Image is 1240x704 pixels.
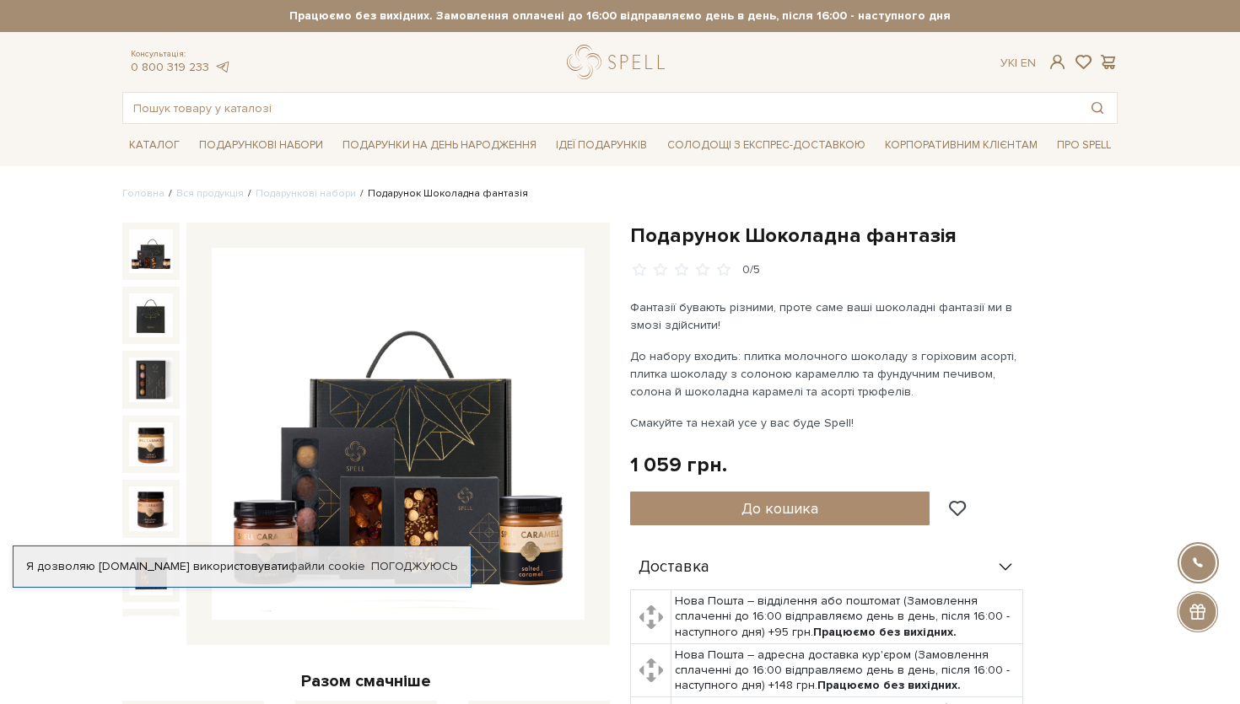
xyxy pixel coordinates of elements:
div: 0/5 [742,262,760,278]
button: Пошук товару у каталозі [1078,93,1117,123]
a: Каталог [122,132,186,159]
input: Пошук товару у каталозі [123,93,1078,123]
p: До набору входить: плитка молочного шоколаду з горіховим асорті, плитка шоколаду з солоною караме... [630,347,1026,400]
span: Консультація: [131,49,230,60]
button: До кошика [630,492,930,525]
img: Подарунок Шоколадна фантазія [129,422,173,466]
a: logo [567,45,672,79]
a: Головна [122,187,164,200]
h1: Подарунок Шоколадна фантазія [630,223,1118,249]
a: Подарунки на День народження [336,132,543,159]
a: 0 800 319 233 [131,60,209,74]
div: Ук [1000,56,1036,71]
a: Корпоративним клієнтам [878,132,1044,159]
a: Подарункові набори [192,132,330,159]
a: Подарункові набори [256,187,356,200]
img: Подарунок Шоколадна фантазія [129,293,173,337]
a: En [1021,56,1036,70]
img: Подарунок Шоколадна фантазія [129,357,173,401]
li: Подарунок Шоколадна фантазія [356,186,528,202]
p: Смакуйте та нехай усе у вас буде Spell! [630,414,1026,432]
a: Погоджуюсь [371,559,457,574]
span: | [1015,56,1017,70]
a: Солодощі з експрес-доставкою [660,131,872,159]
img: Подарунок Шоколадна фантазія [212,248,585,621]
span: До кошика [741,499,818,518]
div: Разом смачніше [122,670,610,692]
div: Я дозволяю [DOMAIN_NAME] використовувати [13,559,471,574]
img: Подарунок Шоколадна фантазія [129,229,173,273]
a: telegram [213,60,230,74]
span: Доставка [639,560,709,575]
td: Нова Пошта – адресна доставка кур'єром (Замовлення сплаченні до 16:00 відправляємо день в день, п... [671,643,1023,697]
p: Фантазії бувають різними, проте саме ваші шоколадні фантазії ми в змозі здійснити! [630,298,1026,334]
div: 1 059 грн. [630,452,727,478]
b: Працюємо без вихідних. [817,678,961,692]
a: файли cookie [288,559,365,573]
img: Подарунок Шоколадна фантазія [129,615,173,659]
a: Про Spell [1050,132,1118,159]
img: Подарунок Шоколадна фантазія [129,486,173,530]
a: Вся продукція [176,187,244,200]
b: Працюємо без вихідних. [813,625,957,639]
td: Нова Пошта – відділення або поштомат (Замовлення сплаченні до 16:00 відправляємо день в день, піс... [671,590,1023,644]
strong: Працюємо без вихідних. Замовлення оплачені до 16:00 відправляємо день в день, після 16:00 - насту... [122,8,1118,24]
a: Ідеї подарунків [549,132,654,159]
